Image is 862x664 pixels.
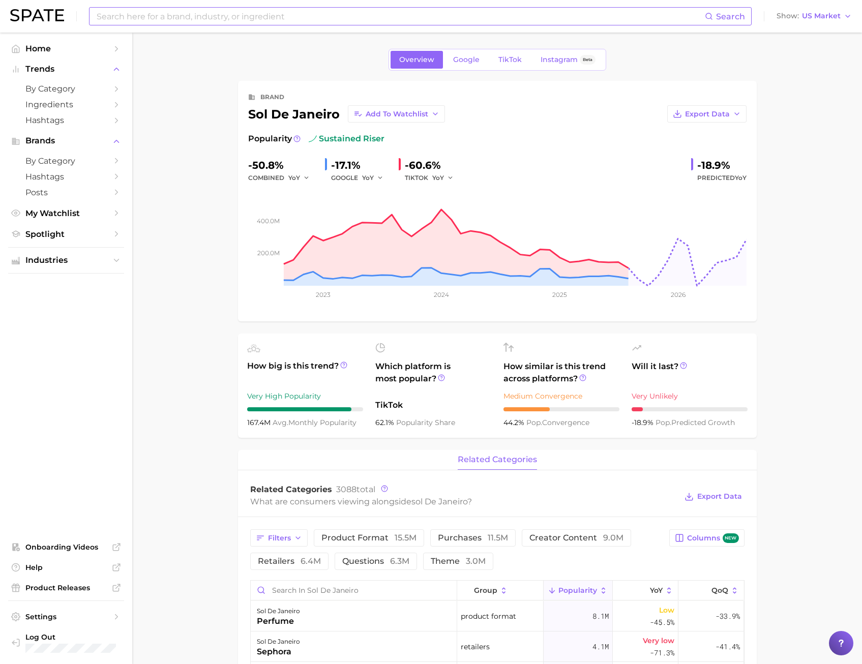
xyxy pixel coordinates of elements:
span: product format [461,610,516,622]
abbr: average [273,418,288,427]
span: Will it last? [632,360,748,385]
span: monthly popularity [273,418,356,427]
button: YoY [362,172,384,184]
a: Spotlight [8,226,124,242]
span: 8.1m [592,610,609,622]
span: retailers [461,641,490,653]
span: product format [321,534,417,542]
div: -50.8% [248,157,317,173]
span: Spotlight [25,229,107,239]
span: -45.5% [650,616,674,628]
span: questions [342,557,409,565]
button: Export Data [682,490,744,504]
span: Predicted [697,172,747,184]
span: Log Out [25,632,125,642]
span: creator content [529,534,623,542]
a: Onboarding Videos [8,539,124,555]
div: combined [248,172,317,184]
span: Hashtags [25,172,107,182]
span: -33.9% [716,610,740,622]
span: Google [453,55,480,64]
div: Very High Popularity [247,390,363,402]
div: GOOGLE [331,172,391,184]
button: Popularity [544,581,613,600]
div: perfume [257,615,300,627]
div: sol de janeiro [257,636,300,648]
a: InstagramBeta [532,51,604,69]
span: Trends [25,65,107,74]
span: Show [777,13,799,19]
span: Related Categories [250,485,332,494]
div: sol de janeiro [248,105,445,123]
button: Filters [250,529,308,547]
span: -18.9% [632,418,656,427]
span: Which platform is most popular? [375,360,491,394]
button: ShowUS Market [774,10,854,23]
a: by Category [8,153,124,169]
span: Posts [25,188,107,197]
button: group [457,581,544,600]
div: sol de janeiro [257,605,300,617]
span: 62.1% [375,418,396,427]
button: Brands [8,133,124,148]
span: -41.4% [716,641,740,653]
button: Add to Watchlist [348,105,445,123]
span: convergence [526,418,589,427]
span: Beta [583,55,592,64]
span: by Category [25,156,107,166]
div: sephora [257,646,300,658]
button: YoY [288,172,310,184]
span: Popularity [248,133,292,145]
span: 4.1m [592,641,609,653]
span: total [336,485,375,494]
a: Overview [391,51,443,69]
span: US Market [802,13,841,19]
span: YoY [288,173,300,182]
span: sustained riser [309,133,384,145]
span: 167.4m [247,418,273,427]
span: 9.0m [603,533,623,542]
span: sol de janeiro [411,497,467,506]
span: Help [25,563,107,572]
span: Product Releases [25,583,107,592]
span: Export Data [697,492,742,501]
div: -60.6% [405,157,461,173]
span: Search [716,12,745,21]
span: Filters [268,534,291,542]
span: Brands [25,136,107,145]
a: Hashtags [8,169,124,185]
span: Popularity [558,586,597,594]
span: 3.0m [466,556,486,566]
span: purchases [438,534,508,542]
span: -71.3% [650,647,674,659]
span: QoQ [711,586,728,594]
div: What are consumers viewing alongside ? [250,495,677,508]
button: sol de janeiroperfumeproduct format8.1mLow-45.5%-33.9% [251,601,744,631]
span: group [474,586,497,594]
a: Ingredients [8,97,124,112]
span: Overview [399,55,434,64]
span: TikTok [498,55,522,64]
tspan: 2023 [316,291,331,298]
span: 6.4m [301,556,321,566]
a: Hashtags [8,112,124,128]
div: 1 / 10 [632,407,748,411]
span: YoY [432,173,444,182]
span: new [723,533,739,543]
a: Google [444,51,488,69]
a: Log out. Currently logged in with e-mail jacob.demos@robertet.com. [8,629,124,656]
span: Hashtags [25,115,107,125]
button: sol de janeirosephoraretailers4.1mVery low-71.3%-41.4% [251,631,744,662]
span: Ingredients [25,100,107,109]
span: YoY [735,174,747,182]
tspan: 2024 [433,291,449,298]
span: 3088 [336,485,356,494]
span: How big is this trend? [247,360,363,385]
span: How similar is this trend across platforms? [503,360,619,385]
span: predicted growth [656,418,735,427]
button: Trends [8,62,124,77]
span: theme [431,557,486,565]
abbr: popularity index [656,418,671,427]
div: -17.1% [331,157,391,173]
input: Search in sol de janeiro [251,581,457,600]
